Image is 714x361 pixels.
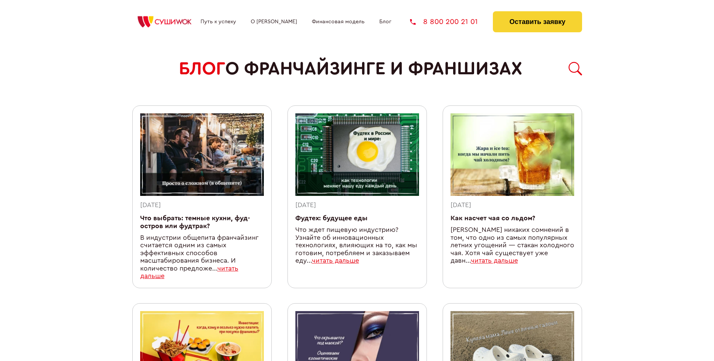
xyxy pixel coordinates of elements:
a: О [PERSON_NAME] [251,19,297,25]
div: Что ждет пищевую индустрию? Узнайте об инновационных технологиях, влияющих на то, как мы готовим,... [295,226,419,265]
span: о франчайзинге и франшизах [225,59,522,79]
div: В индустрии общепита франчайзинг считается одним из самых эффективных способов масштабирования би... [140,234,264,280]
a: Финансовая модель [312,19,365,25]
div: [DATE] [295,202,419,209]
a: читать дальше [471,257,518,264]
div: [DATE] [451,202,574,209]
a: Фудтех: будущее еды [295,215,368,221]
a: 8 800 200 21 01 [410,18,478,26]
a: Как насчет чая со льдом? [451,215,535,221]
button: Оставить заявку [493,11,582,32]
span: 8 800 200 21 01 [423,18,478,26]
a: читать дальше [312,257,359,264]
a: Путь к успеху [201,19,236,25]
span: БЛОГ [179,59,225,79]
a: Блог [379,19,391,25]
a: Что выбрать: темные кухни, фуд-остров или фудтрак? [140,215,250,229]
div: [PERSON_NAME] никаких сомнений в том, что одно из самых популярных летних угощений ― стакан холод... [451,226,574,265]
div: [DATE] [140,202,264,209]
